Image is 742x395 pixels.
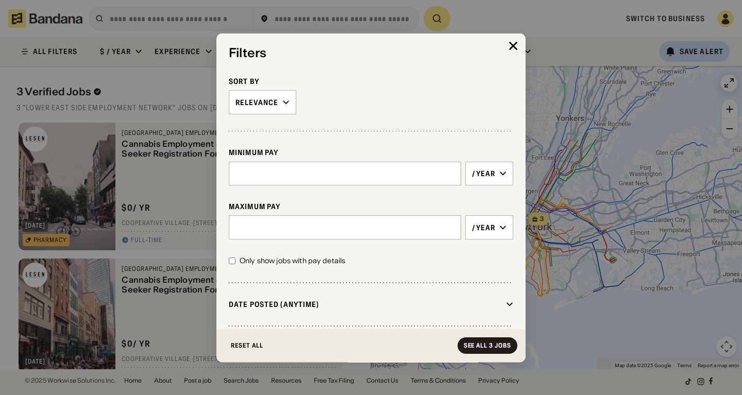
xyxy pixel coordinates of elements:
[229,202,513,211] div: Maximum Pay
[472,168,495,178] div: /year
[464,342,511,349] div: See all 3 jobs
[472,222,495,232] div: /year
[229,77,513,86] div: Sort By
[235,97,278,107] div: Relevance
[240,255,345,266] div: Only show jobs with pay details
[229,299,502,308] div: Date Posted (Anytime)
[229,148,513,157] div: Minimum Pay
[229,45,513,60] div: Filters
[231,342,263,349] div: Reset All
